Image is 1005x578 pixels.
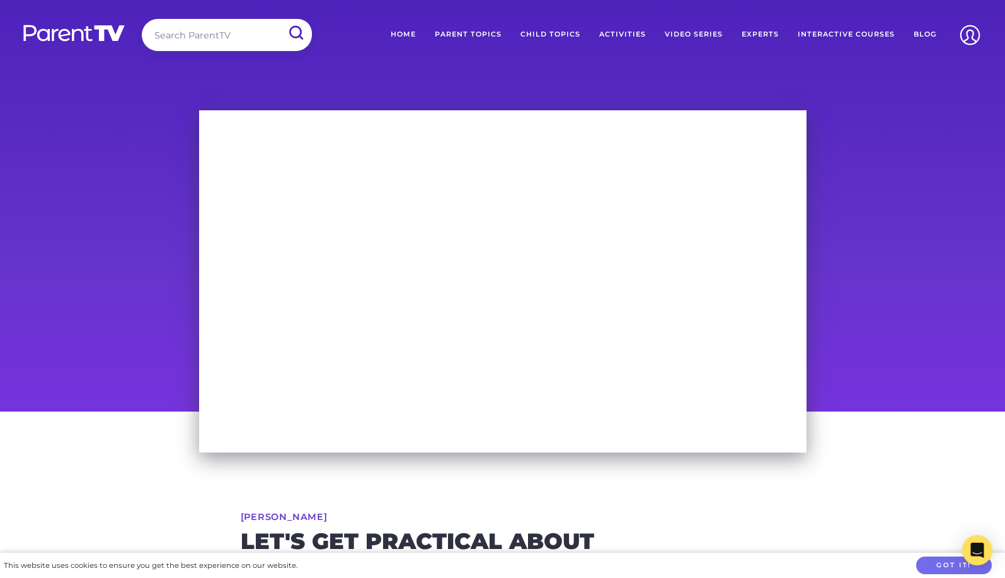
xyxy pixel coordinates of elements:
img: parenttv-logo-white.4c85aaf.svg [22,24,126,42]
a: Activities [590,19,655,50]
div: Open Intercom Messenger [962,535,992,565]
input: Search ParentTV [142,19,312,51]
a: Blog [904,19,946,50]
button: Got it! [916,557,992,575]
input: Submit [279,19,312,47]
div: This website uses cookies to ensure you get the best experience on our website. [4,559,297,572]
a: Video Series [655,19,732,50]
a: Child Topics [511,19,590,50]
a: [PERSON_NAME] [241,512,328,521]
h2: Let's get practical about [MEDICAL_DATA] [241,531,765,571]
a: Parent Topics [425,19,511,50]
a: Experts [732,19,788,50]
a: Interactive Courses [788,19,904,50]
a: Home [381,19,425,50]
img: Account [954,19,986,51]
